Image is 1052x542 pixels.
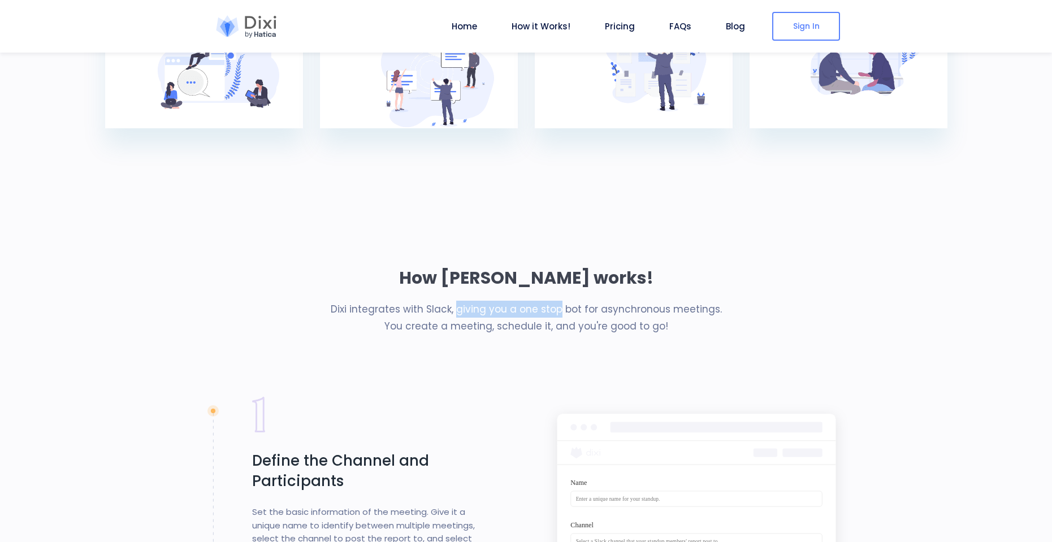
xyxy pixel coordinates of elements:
a: Home [447,20,482,33]
a: FAQs [665,20,696,33]
p: Dixi integrates with Slack, giving you a one stop bot for asynchronous meetings. You create a mee... [213,301,840,335]
a: Blog [721,20,750,33]
h3: Define the Channel and Participants [252,450,478,491]
a: Sign In [772,12,840,41]
a: How it Works! [507,20,575,33]
a: Pricing [600,20,639,33]
img: number_1 [252,397,266,432]
h2: How [PERSON_NAME] works! [213,264,840,292]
